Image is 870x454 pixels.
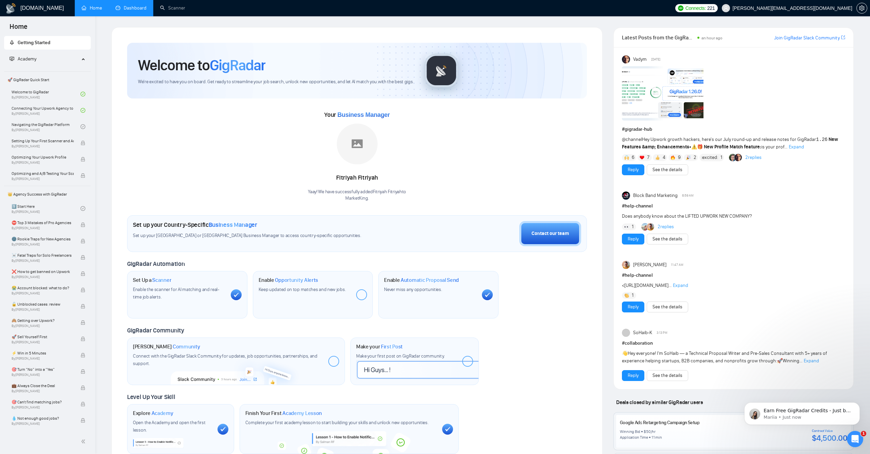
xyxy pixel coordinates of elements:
div: Yaay! We have successfully added Fitriyah Fitriyah to [308,189,406,202]
span: an hour ago [701,36,723,40]
span: 7 [647,154,649,161]
a: homeHome [82,5,102,11]
span: Enable the scanner for AI matching and real-time job alerts. [133,287,219,300]
span: 11:47 AM [671,262,683,268]
span: Connect with the GigRadar Slack Community for updates, job opportunities, partnerships, and support. [133,353,317,366]
button: setting [856,3,867,14]
span: 🎯 Turn “No” into a “Yes” [12,366,74,373]
span: By [PERSON_NAME] [12,144,74,148]
a: Navigating the GigRadar PlatformBy[PERSON_NAME] [12,119,81,134]
span: lock [81,141,85,145]
span: Academy Lesson [282,410,322,417]
span: Complete your first academy lesson to start building your skills and unlock new opportunities. [245,420,429,425]
span: [PERSON_NAME] [633,261,666,269]
strong: New Profile Match feature: [704,144,761,150]
span: ❌ How to get banned on Upwork [12,268,74,275]
span: Business Manager [209,221,257,229]
span: By [PERSON_NAME] [12,422,74,426]
span: Vadym [633,56,647,63]
span: lock [81,157,85,162]
span: By [PERSON_NAME] [12,324,74,328]
span: By [PERSON_NAME] [12,373,74,377]
h1: # gigradar-hub [622,126,845,133]
span: 🌚 Rookie Traps for New Agencies [12,236,74,242]
h1: Welcome to [138,56,265,74]
li: Getting Started [4,36,91,50]
div: $ [644,429,646,434]
a: [URL][DOMAIN_NAME] [624,283,668,288]
span: 🚀 GigRadar Quick Start [5,73,90,87]
button: Reply [622,370,644,381]
span: By [PERSON_NAME] [12,389,74,393]
img: Adrien Foula [647,223,654,231]
span: 2 [694,154,696,161]
span: rocket [10,40,14,45]
span: Opportunity Alerts [275,277,318,284]
button: See the details [647,164,688,175]
span: Deals closed by similar GigRadar users [613,396,706,408]
a: See the details [652,235,682,243]
button: See the details [647,302,688,312]
span: 9 [678,154,681,161]
h1: Set up your Country-Specific [133,221,257,229]
span: Expand [804,358,819,364]
img: upwork-logo.png [678,5,683,11]
iframe: Intercom live chat [847,431,863,447]
span: By [PERSON_NAME] [12,340,74,344]
img: ❤️ [640,155,644,160]
span: < ... [622,283,672,288]
a: Connecting Your Upwork Agency to GigRadarBy[PERSON_NAME] [12,103,81,118]
span: GigRadar [210,56,265,74]
img: Vadym [622,55,630,63]
span: 💧 Not enough good jobs? [12,415,74,422]
span: SoHaib-K [633,329,652,337]
span: 👑 Agency Success with GigRadar [5,187,90,201]
span: By [PERSON_NAME] [12,357,74,361]
span: Set up your [GEOGRAPHIC_DATA] or [GEOGRAPHIC_DATA] Business Manager to access country-specific op... [133,233,402,239]
span: ⚡ Win in 5 Minutes [12,350,74,357]
span: Academy [152,410,173,417]
span: Scanner [152,277,171,284]
span: Latest Posts from the GigRadar Community [622,33,695,42]
span: ⚠️ [691,144,697,150]
span: lock [81,304,85,309]
a: Reply [628,303,639,311]
span: :excited: [701,154,718,161]
span: By [PERSON_NAME] [12,177,74,181]
span: 6:59 AM [682,193,694,199]
span: GigRadar Automation [127,260,185,268]
a: Join GigRadar Slack Community [774,34,840,42]
span: Business Manager [337,111,390,118]
span: check-circle [81,92,85,96]
div: Winning Bid [620,429,640,434]
code: 1.26 [816,137,828,142]
span: We're excited to have you on board. Get ready to streamline your job search, unlock new opportuni... [138,79,414,85]
span: Optimizing Your Upwork Profile [12,154,74,161]
span: 😭 Account blocked: what to do? [12,285,74,291]
span: Community [173,343,200,350]
span: Connects: [685,4,706,12]
span: By [PERSON_NAME] [12,226,74,230]
span: 🚀 Sell Yourself First [12,333,74,340]
span: lock [81,288,85,292]
img: 🙌 [624,155,629,160]
a: 2replies [658,223,674,230]
button: Reply [622,164,644,175]
span: By [PERSON_NAME] [12,291,74,295]
span: 1 [632,292,633,299]
span: Keep updated on top matches and new jobs. [259,287,346,292]
a: 1️⃣ Start HereBy[PERSON_NAME] [12,201,81,216]
span: check-circle [81,124,85,129]
span: Your [324,111,390,119]
span: lock [81,222,85,227]
a: Welcome to GigRadarBy[PERSON_NAME] [12,87,81,102]
a: export [841,34,845,41]
button: See the details [647,370,688,381]
span: user [724,6,728,11]
button: Reply [622,302,644,312]
a: setting [856,5,867,11]
span: 1 [632,223,633,230]
a: Reply [628,372,639,379]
